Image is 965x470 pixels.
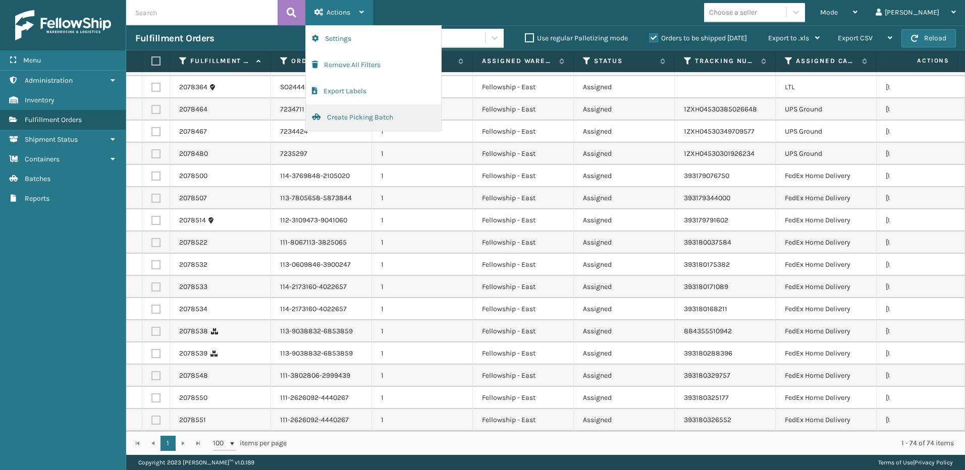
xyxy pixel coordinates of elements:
[271,298,372,320] td: 114-2173160-4022657
[574,320,675,342] td: Assigned
[776,342,877,365] td: FedEx Home Delivery
[213,438,228,448] span: 100
[372,342,473,365] td: 1
[135,32,214,44] h3: Fulfillment Orders
[179,82,207,92] a: 2078364
[306,26,441,52] button: Settings
[138,455,254,470] p: Copyright 2023 [PERSON_NAME]™ v 1.0.189
[574,76,675,98] td: Assigned
[574,165,675,187] td: Assigned
[271,121,372,143] td: 7234424
[473,387,574,409] td: Fellowship - East
[179,282,207,292] a: 2078533
[574,342,675,365] td: Assigned
[25,76,73,85] span: Administration
[901,29,956,47] button: Reload
[776,121,877,143] td: UPS Ground
[776,276,877,298] td: FedEx Home Delivery
[574,209,675,231] td: Assigned
[179,104,207,114] a: 2078464
[473,76,574,98] td: Fellowship - East
[291,56,352,66] label: Order Number
[306,52,441,78] button: Remove All Filters
[160,436,176,451] a: 1
[574,254,675,276] td: Assigned
[25,115,82,124] span: Fulfillment Orders
[776,143,877,165] td: UPS Ground
[25,155,60,163] span: Containers
[271,231,372,254] td: 111-8067113-3825065
[179,326,208,336] a: 2078538
[473,298,574,320] td: Fellowship - East
[179,260,207,270] a: 2078532
[684,194,730,202] a: 393179344000
[574,387,675,409] td: Assigned
[796,56,857,66] label: Assigned Carrier Service
[709,7,757,18] div: Choose a seller
[473,187,574,209] td: Fellowship - East
[271,143,372,165] td: 7235297
[25,174,50,183] span: Batches
[695,56,756,66] label: Tracking Number
[23,56,41,65] span: Menu
[306,78,441,104] button: Export Labels
[271,254,372,276] td: 113-0609846-3900247
[473,254,574,276] td: Fellowship - East
[574,121,675,143] td: Assigned
[473,143,574,165] td: Fellowship - East
[776,165,877,187] td: FedEx Home Delivery
[25,194,49,203] span: Reports
[684,216,728,224] a: 393179791602
[271,98,372,121] td: 7234711
[179,238,207,248] a: 2078522
[776,209,877,231] td: FedEx Home Delivery
[473,409,574,431] td: Fellowship - East
[372,254,473,276] td: 1
[473,209,574,231] td: Fellowship - East
[684,127,755,136] a: 1ZXH04530349709577
[684,282,728,291] a: 393180171089
[574,298,675,320] td: Assigned
[372,276,473,298] td: 1
[473,165,574,187] td: Fellowship - East
[179,371,208,381] a: 2078548
[885,52,955,69] span: Actions
[327,8,350,17] span: Actions
[372,165,473,187] td: 1
[776,409,877,431] td: FedEx Home Delivery
[372,320,473,342] td: 1
[179,304,207,314] a: 2078534
[684,393,729,402] a: 393180325177
[649,34,747,42] label: Orders to be shipped [DATE]
[776,76,877,98] td: LTL
[776,231,877,254] td: FedEx Home Delivery
[190,56,251,66] label: Fulfillment Order Id
[179,215,206,225] a: 2078514
[574,187,675,209] td: Assigned
[684,260,730,269] a: 393180175382
[179,193,207,203] a: 2078507
[306,104,441,131] button: Create Picking Batch
[878,455,953,470] div: |
[372,409,473,431] td: 1
[525,34,628,42] label: Use regular Palletizing mode
[574,276,675,298] td: Assigned
[684,305,727,313] a: 393180168211
[213,436,287,451] span: items per page
[878,459,913,466] a: Terms of Use
[372,209,473,231] td: 1
[301,438,954,448] div: 1 - 74 of 74 items
[594,56,655,66] label: Status
[372,121,473,143] td: 1
[684,416,731,424] a: 393180326552
[574,143,675,165] td: Assigned
[776,98,877,121] td: UPS Ground
[271,387,372,409] td: 111-2626092-4440267
[179,149,208,159] a: 2078480
[271,165,372,187] td: 114-3769848-2105020
[372,143,473,165] td: 1
[684,149,755,158] a: 1ZXH04530301926234
[179,415,206,425] a: 2078551
[473,231,574,254] td: Fellowship - East
[473,121,574,143] td: Fellowship - East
